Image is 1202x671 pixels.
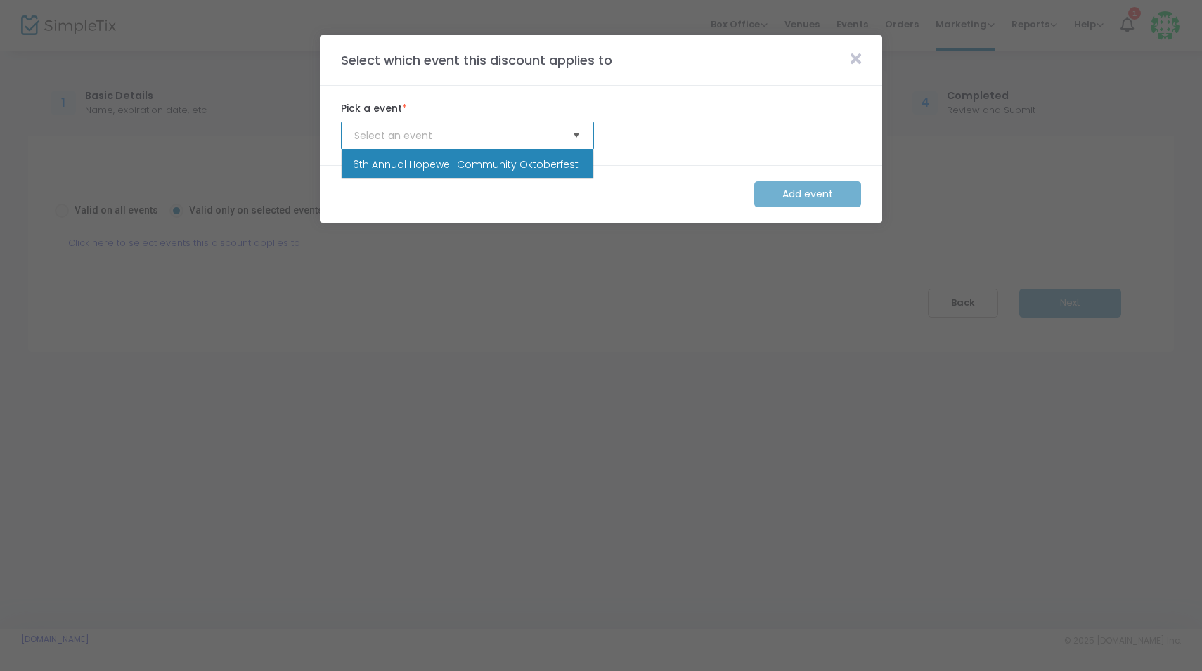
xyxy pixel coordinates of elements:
button: Select [567,122,586,150]
label: Pick a event [341,101,594,116]
span: 6th Annual Hopewell Community Oktoberfest [353,157,579,171]
m-panel-title: Select which event this discount applies to [334,51,619,70]
m-panel-header: Select which event this discount applies to [320,35,882,86]
input: Select an event [354,129,567,143]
